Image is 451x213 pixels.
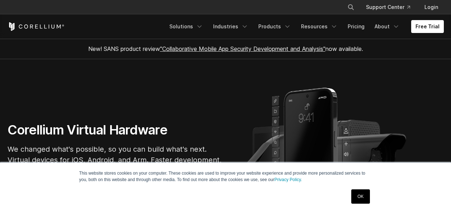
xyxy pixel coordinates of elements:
div: Navigation Menu [339,1,444,14]
a: Pricing [343,20,369,33]
a: Industries [209,20,253,33]
button: Search [344,1,357,14]
a: Products [254,20,295,33]
a: Corellium Home [8,22,65,31]
div: Navigation Menu [165,20,444,33]
a: About [370,20,404,33]
a: OK [351,189,370,204]
a: Solutions [165,20,207,33]
p: We changed what's possible, so you can build what's next. Virtual devices for iOS, Android, and A... [8,144,223,176]
span: New! SANS product review now available. [88,45,363,52]
a: Login [419,1,444,14]
a: Privacy Policy. [274,177,302,182]
a: Free Trial [411,20,444,33]
a: Resources [297,20,342,33]
p: This website stores cookies on your computer. These cookies are used to improve your website expe... [79,170,372,183]
a: "Collaborative Mobile App Security Development and Analysis" [160,45,325,52]
h1: Corellium Virtual Hardware [8,122,223,138]
a: Support Center [360,1,416,14]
